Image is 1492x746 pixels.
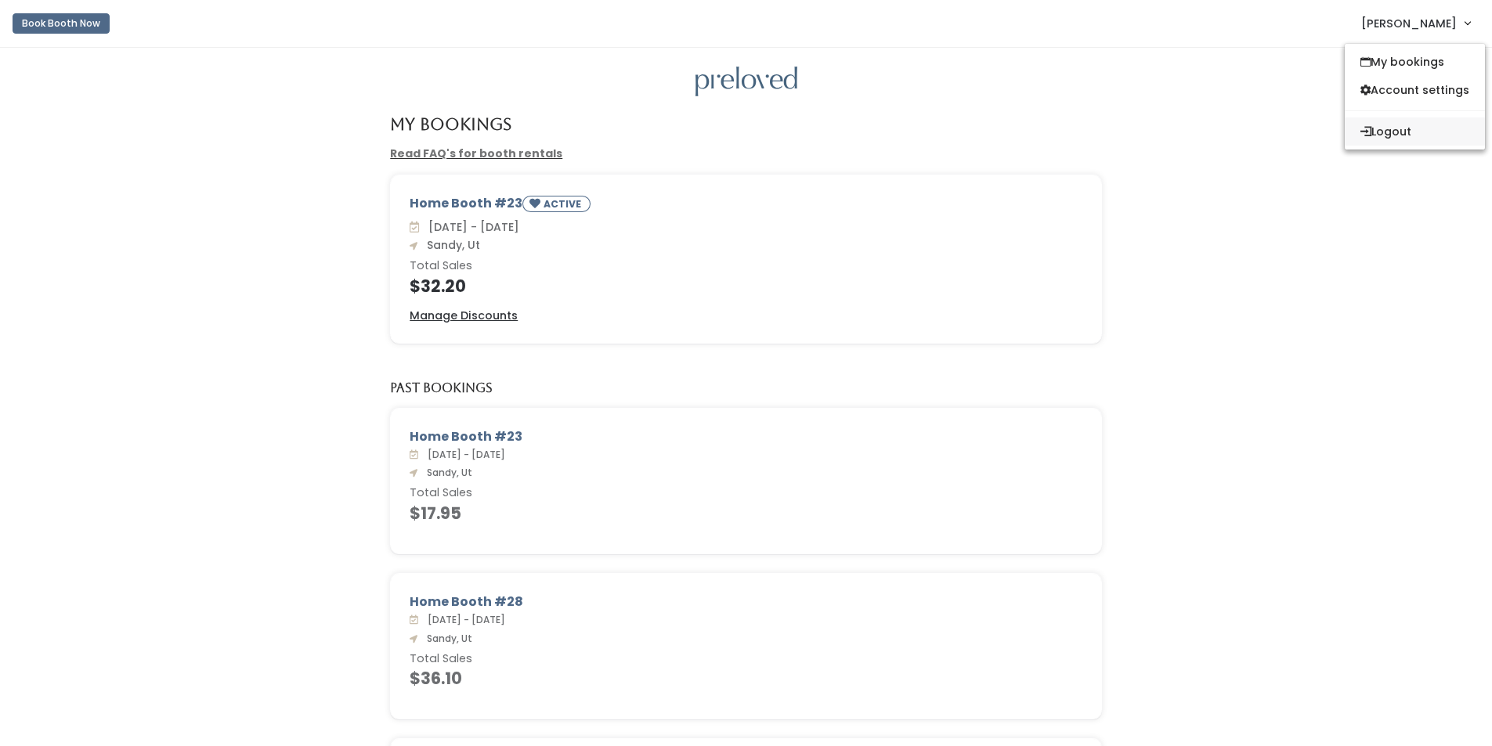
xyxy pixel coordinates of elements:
[695,67,797,97] img: preloved logo
[422,219,519,235] span: [DATE] - [DATE]
[421,613,505,626] span: [DATE] - [DATE]
[410,308,518,324] a: Manage Discounts
[421,237,480,253] span: Sandy, Ut
[410,669,1082,687] h4: $36.10
[410,504,1082,522] h4: $17.95
[1345,76,1485,104] a: Account settings
[1361,15,1457,32] span: [PERSON_NAME]
[1345,117,1485,146] button: Logout
[410,487,1082,499] h6: Total Sales
[390,381,493,395] h5: Past Bookings
[13,6,110,41] a: Book Booth Now
[410,308,518,323] u: Manage Discounts
[421,448,505,461] span: [DATE] - [DATE]
[390,146,562,161] a: Read FAQ's for booth rentals
[410,593,1082,611] div: Home Booth #28
[410,194,1082,218] div: Home Booth #23
[13,13,110,34] button: Book Booth Now
[421,632,472,645] span: Sandy, Ut
[544,197,584,211] small: ACTIVE
[1345,48,1485,76] a: My bookings
[410,427,1082,446] div: Home Booth #23
[390,115,511,133] h4: My Bookings
[1346,6,1486,40] a: [PERSON_NAME]
[410,653,1082,665] h6: Total Sales
[421,466,472,479] span: Sandy, Ut
[410,277,1082,295] h4: $32.20
[410,260,1082,272] h6: Total Sales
